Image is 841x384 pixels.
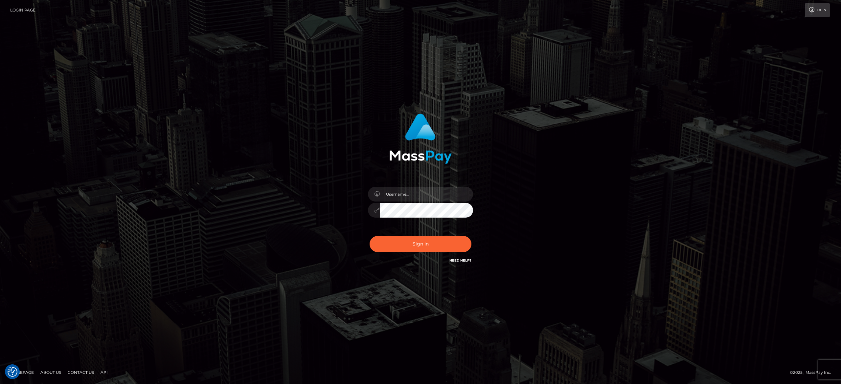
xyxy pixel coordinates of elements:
button: Consent Preferences [8,367,17,377]
a: Login Page [10,3,35,17]
a: Need Help? [449,258,471,263]
div: © 2025 , MassPay Inc. [790,369,836,376]
img: Revisit consent button [8,367,17,377]
img: MassPay Login [389,114,452,164]
a: API [98,367,110,377]
a: About Us [38,367,64,377]
button: Sign in [370,236,471,252]
a: Homepage [7,367,36,377]
a: Login [805,3,830,17]
a: Contact Us [65,367,97,377]
input: Username... [380,187,473,202]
